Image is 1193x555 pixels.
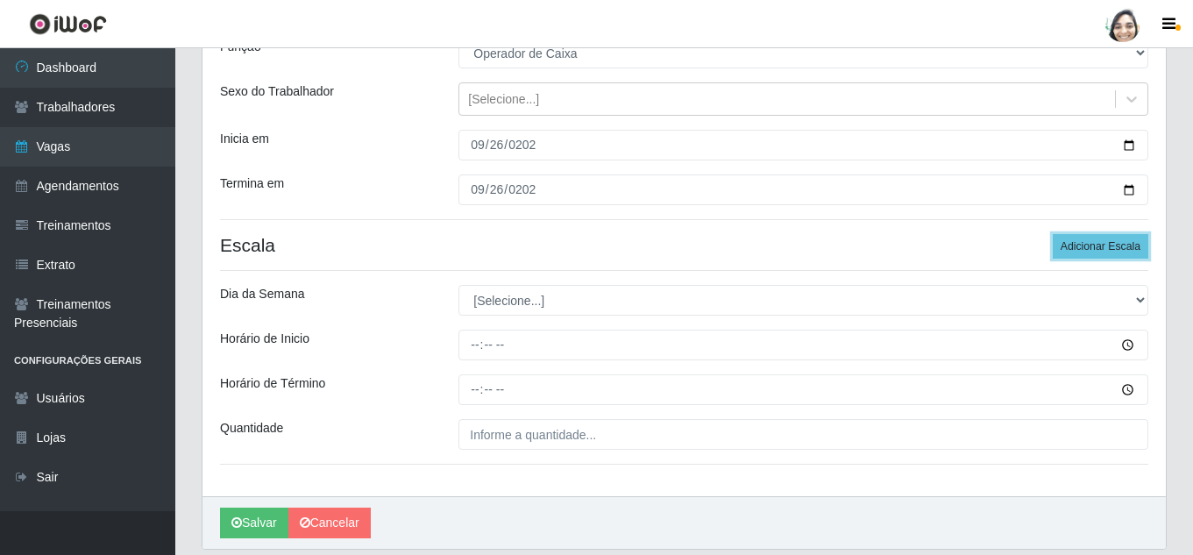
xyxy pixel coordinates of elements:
input: 00/00/0000 [458,130,1148,160]
input: 00/00/0000 [458,174,1148,205]
h4: Escala [220,234,1148,256]
label: Sexo do Trabalhador [220,82,334,101]
input: 00:00 [458,374,1148,405]
div: [Selecione...] [468,90,539,109]
input: Informe a quantidade... [458,419,1148,450]
label: Horário de Término [220,374,325,393]
label: Inicia em [220,130,269,148]
label: Termina em [220,174,284,193]
input: 00:00 [458,330,1148,360]
label: Horário de Inicio [220,330,309,348]
label: Quantidade [220,419,283,438]
img: CoreUI Logo [29,13,107,35]
button: Salvar [220,508,288,538]
a: Cancelar [288,508,371,538]
button: Adicionar Escala [1053,234,1148,259]
label: Dia da Semana [220,285,305,303]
